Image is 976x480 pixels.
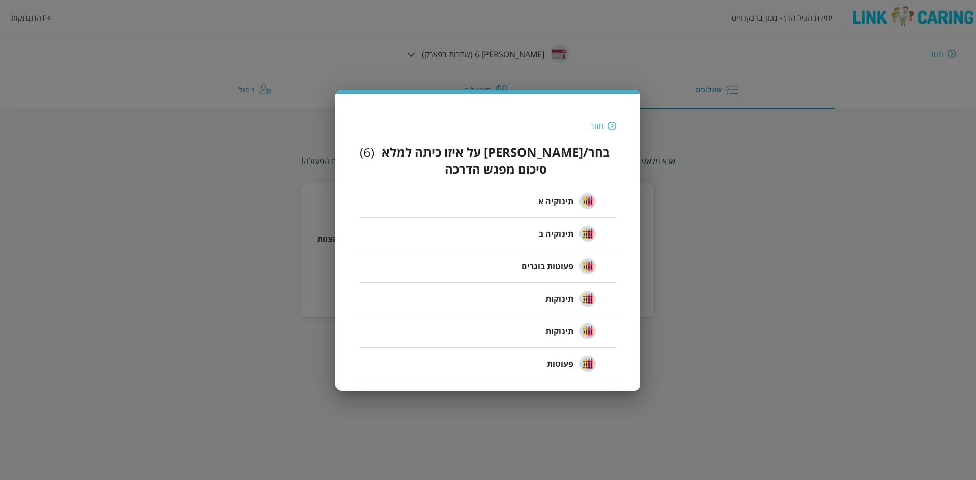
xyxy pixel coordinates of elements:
span: תינוקות [545,325,573,337]
img: פעוטות בוגרים [579,258,596,274]
img: תינוקיה ב [579,226,596,242]
span: תינוקיה ב [539,228,573,240]
img: תינוקות [579,323,596,339]
img: תינוקות [579,291,596,307]
span: תינוקות [545,293,573,305]
img: פעוטות [579,356,596,372]
span: תינוקיה א [538,195,573,207]
img: תינוקיה א [579,193,596,209]
span: פעוטות [547,358,573,370]
div: חזור [590,120,604,132]
h3: בחר/[PERSON_NAME] על איזו כיתה למלא סיכום מפגש הדרכה [375,144,616,177]
span: פעוטות בוגרים [522,260,573,272]
img: חזור [608,121,616,131]
div: ( 6 ) [360,144,374,177]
